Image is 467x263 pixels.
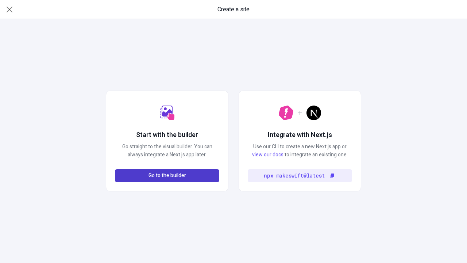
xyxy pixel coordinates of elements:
p: Use our CLI to create a new Next.js app or to integrate an existing one. [248,143,352,159]
code: npx makeswift@latest [264,172,325,180]
a: view our docs [252,151,283,159]
h2: Start with the builder [136,130,198,140]
span: Create a site [217,5,250,14]
p: Go straight to the visual builder. You can always integrate a Next.js app later. [115,143,219,159]
button: Go to the builder [115,169,219,182]
h2: Integrate with Next.js [268,130,332,140]
span: Go to the builder [148,172,186,180]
